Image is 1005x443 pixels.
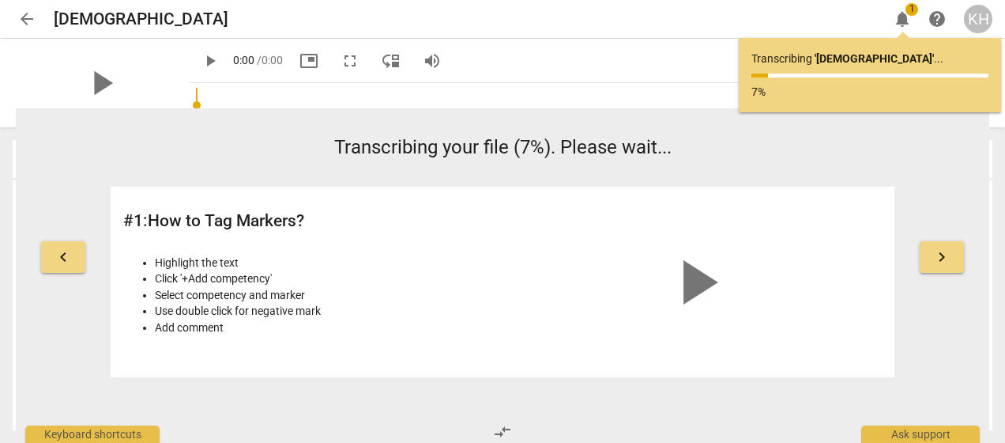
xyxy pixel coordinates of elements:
span: keyboard_arrow_right [932,248,951,267]
span: play_arrow [201,51,220,70]
span: Transcribing your file (7%). Please wait... [334,136,672,158]
span: help [928,9,947,28]
span: keyboard_arrow_left [54,248,73,267]
li: Use double click for negative mark [155,303,495,320]
li: Highlight the text [155,255,495,271]
span: fullscreen [341,51,359,70]
button: Volume [418,47,446,75]
span: picture_in_picture [299,51,318,70]
span: / 0:00 [257,54,283,66]
div: Keyboard shortcuts [25,426,160,443]
span: play_arrow [658,244,734,320]
span: notifications [893,9,912,28]
li: Select competency and marker [155,287,495,304]
span: move_down [382,51,401,70]
span: arrow_back [17,9,36,28]
span: 1 [905,3,918,16]
p: Transcribing ... [751,51,988,67]
li: Add comment [155,320,495,336]
button: Notifications [888,5,917,33]
li: Click '+Add competency' [155,271,495,287]
span: compare_arrows [493,422,512,441]
span: volume_up [423,51,442,70]
span: 0:00 [233,54,254,66]
button: Fullscreen [336,47,364,75]
a: Help [923,5,951,33]
h2: # 1 : How to Tag Markers? [123,211,495,231]
h2: [DEMOGRAPHIC_DATA] [54,9,228,29]
span: play_arrow [81,62,122,104]
button: Picture in picture [295,47,323,75]
button: Play [196,47,224,75]
button: KH [964,5,992,33]
p: 7% [751,84,988,100]
b: ' [DEMOGRAPHIC_DATA] ' [815,52,934,65]
div: Ask support [861,426,980,443]
button: View player as separate pane [377,47,405,75]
